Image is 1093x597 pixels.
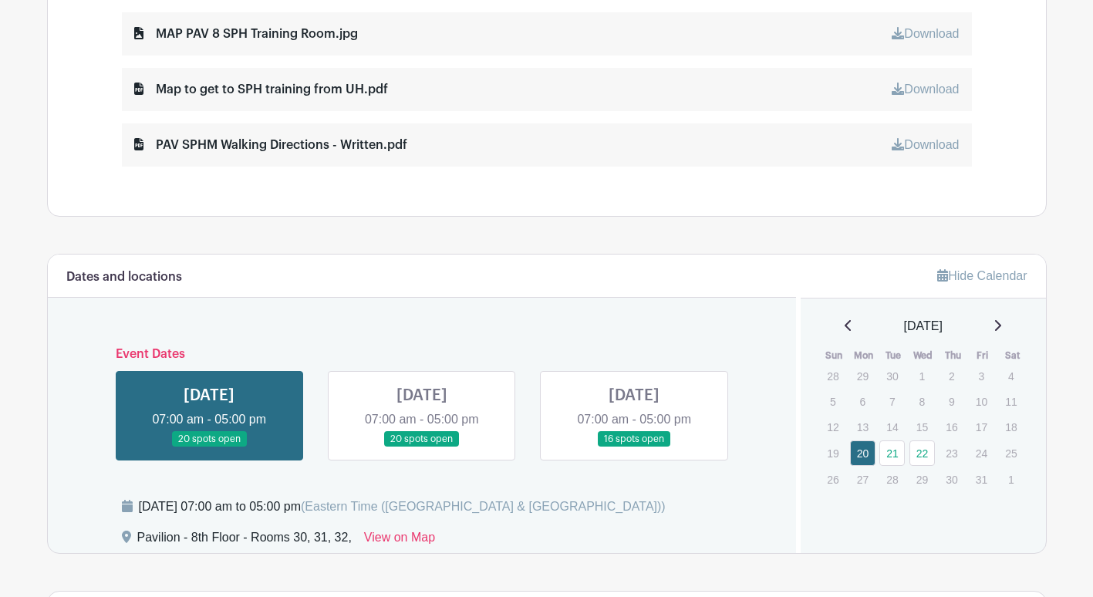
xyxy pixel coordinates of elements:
div: MAP PAV 8 SPH Training Room.jpg [134,25,358,43]
p: 31 [969,467,994,491]
p: 14 [879,415,905,439]
th: Wed [909,348,939,363]
p: 11 [998,390,1024,413]
p: 8 [909,390,935,413]
p: 25 [998,441,1024,465]
p: 2 [939,364,964,388]
p: 23 [939,441,964,465]
div: [DATE] 07:00 am to 05:00 pm [139,497,666,516]
p: 30 [939,467,964,491]
th: Sun [819,348,849,363]
div: Pavilion - 8th Floor - Rooms 30, 31, 32, [137,528,352,553]
p: 13 [850,415,875,439]
p: 26 [820,467,845,491]
p: 5 [820,390,845,413]
a: 22 [909,440,935,466]
p: 29 [909,467,935,491]
a: Download [892,27,959,40]
div: PAV SPHM Walking Directions - Written.pdf [134,136,407,154]
p: 1 [909,364,935,388]
h6: Dates and locations [66,270,182,285]
p: 18 [998,415,1024,439]
th: Mon [849,348,879,363]
a: View on Map [364,528,435,553]
p: 9 [939,390,964,413]
p: 27 [850,467,875,491]
a: Download [892,83,959,96]
p: 29 [850,364,875,388]
a: 21 [879,440,905,466]
p: 16 [939,415,964,439]
p: 6 [850,390,875,413]
p: 28 [820,364,845,388]
th: Sat [997,348,1027,363]
p: 12 [820,415,845,439]
p: 19 [820,441,845,465]
p: 17 [969,415,994,439]
p: 7 [879,390,905,413]
p: 1 [998,467,1024,491]
h6: Event Dates [103,347,741,362]
th: Fri [968,348,998,363]
p: 15 [909,415,935,439]
p: 10 [969,390,994,413]
a: Download [892,138,959,151]
p: 24 [969,441,994,465]
div: Map to get to SPH training from UH.pdf [134,80,388,99]
th: Tue [879,348,909,363]
span: [DATE] [904,317,943,336]
a: Hide Calendar [937,269,1027,282]
p: 28 [879,467,905,491]
span: (Eastern Time ([GEOGRAPHIC_DATA] & [GEOGRAPHIC_DATA])) [301,500,666,513]
th: Thu [938,348,968,363]
p: 30 [879,364,905,388]
p: 4 [998,364,1024,388]
a: 20 [850,440,875,466]
p: 3 [969,364,994,388]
